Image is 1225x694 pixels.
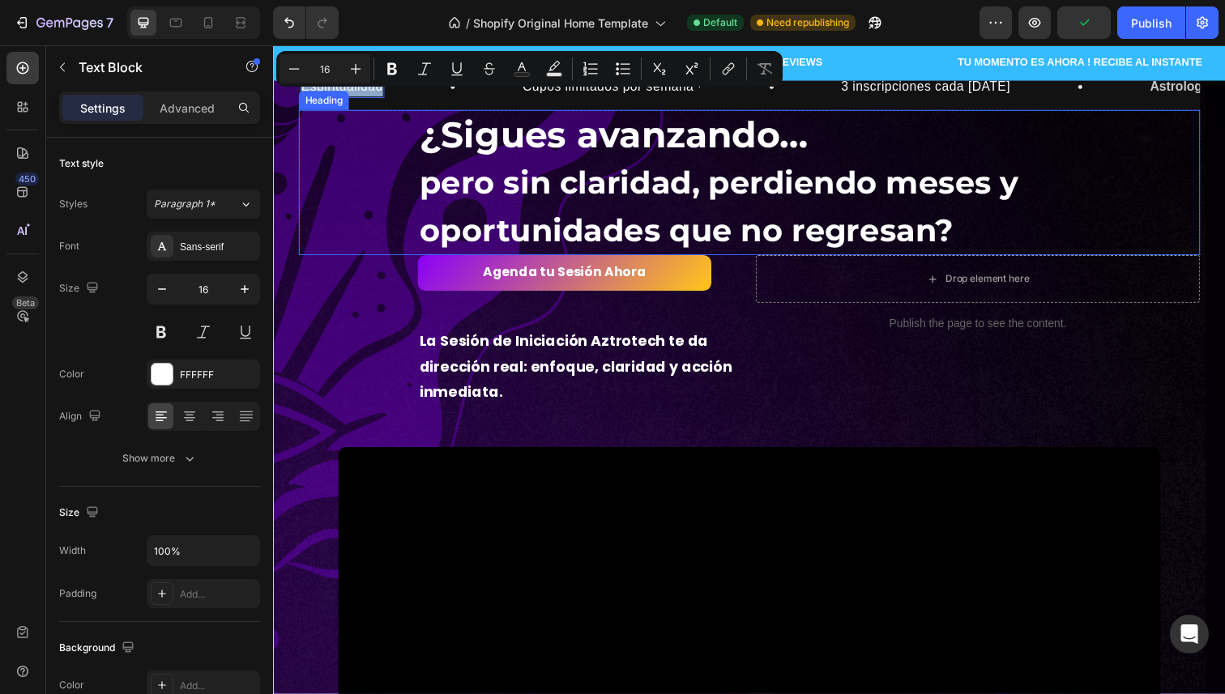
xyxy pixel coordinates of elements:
button: Publish [1117,6,1185,39]
p: 7 [106,13,113,32]
div: Publish [1131,15,1172,32]
div: Show more [122,450,198,466]
div: Padding [59,586,96,601]
div: Add... [180,679,256,693]
span: pero sin claridad, perdiendo meses y oportunidades que no regresan? [149,121,761,209]
p: Text Block [79,57,216,77]
span: Shopify Original Home Template [473,15,648,32]
p: Agenda tu Sesión Ahora [214,224,381,241]
div: Drop element here [686,232,772,245]
div: 450 [15,172,39,185]
p: Astrología [895,32,959,55]
button: Paragraph 1* [147,189,260,219]
div: Size [59,278,102,300]
p: Settings [80,100,126,117]
p: Advanced [160,100,215,117]
span: / [466,15,470,32]
div: Text style [59,156,104,171]
span: Paragraph 1* [154,197,216,211]
button: Show more [59,444,260,473]
div: Font [59,239,79,253]
div: Sans-serif [180,240,256,254]
span: Need republishing [766,15,849,30]
iframe: Design area [273,45,1225,694]
div: Size [59,502,102,524]
div: Styles [59,197,87,211]
input: Auto [147,536,259,565]
p: La Sesión de Iniciación Aztrotech te da dirección real: enfoque, claridad y acción inmediata. [149,289,478,368]
div: Color [59,678,84,692]
div: Align [59,406,105,428]
div: Heading [29,49,74,64]
div: Width [59,543,86,558]
h2: TU MOMENTO ES AHORA ! RECIBE AL INSTANTE [697,10,950,27]
div: Color [59,367,84,381]
button: <p>Agenda tu Sesión Ahora</p> [147,215,447,251]
div: Undo/Redo [273,6,339,39]
p: Publish the page to see the content. [493,276,946,293]
button: 7 [6,6,121,39]
h2: Rich Text Editor. Editing area: main [147,66,946,215]
div: Background [59,637,138,659]
p: ¿Sigues avanzando… [149,68,945,214]
div: Add... [180,587,256,602]
div: Editor contextual toolbar [276,51,783,87]
div: Beta [12,296,39,309]
div: Rich Text Editor. Editing area: main [147,287,480,369]
div: FFFFFF [180,368,256,382]
div: Open Intercom Messenger [1170,615,1209,654]
span: Default [703,15,737,30]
